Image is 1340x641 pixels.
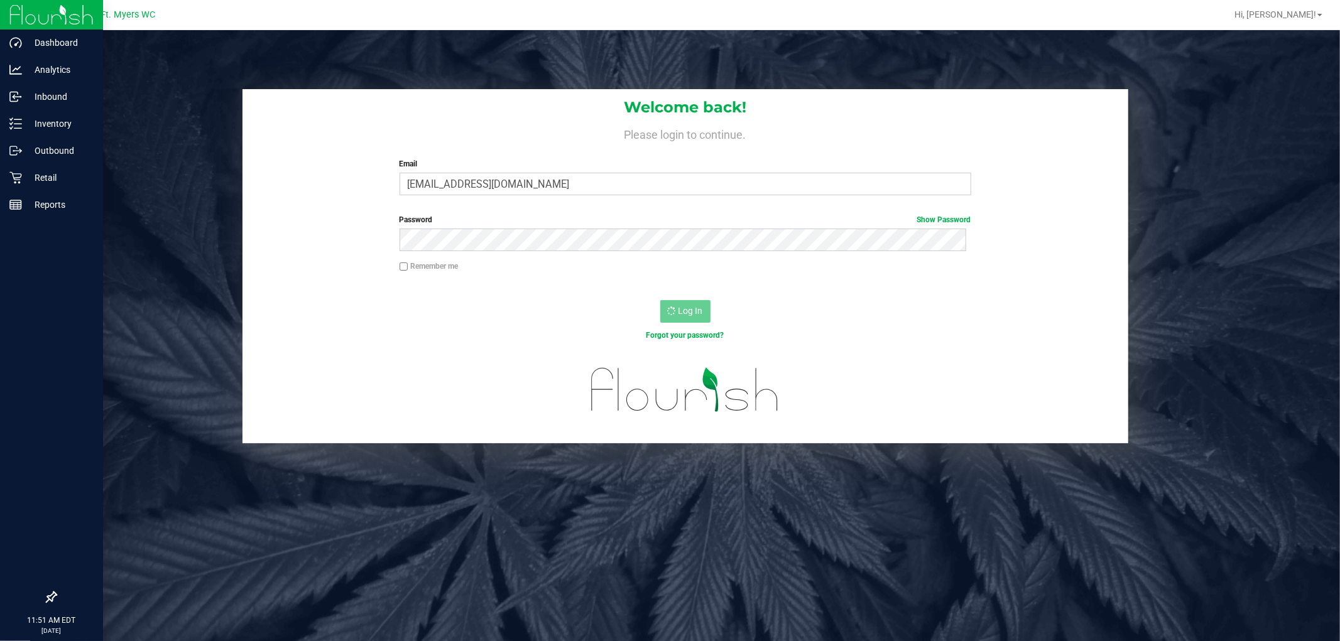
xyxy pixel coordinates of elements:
span: Log In [678,306,703,316]
img: flourish_logo.svg [574,354,796,425]
span: Password [400,215,433,224]
p: Inventory [22,116,97,131]
a: Show Password [917,215,971,224]
p: Outbound [22,143,97,158]
input: Remember me [400,262,408,271]
label: Remember me [400,261,459,272]
inline-svg: Inventory [9,117,22,130]
p: Dashboard [22,35,97,50]
label: Email [400,158,971,170]
inline-svg: Inbound [9,90,22,103]
inline-svg: Reports [9,198,22,211]
h1: Welcome back! [242,99,1128,116]
inline-svg: Dashboard [9,36,22,49]
span: Ft. Myers WC [101,9,156,20]
p: [DATE] [6,626,97,635]
p: Analytics [22,62,97,77]
p: Retail [22,170,97,185]
inline-svg: Analytics [9,63,22,76]
inline-svg: Retail [9,171,22,184]
button: Log In [660,300,711,323]
h4: Please login to continue. [242,126,1128,141]
inline-svg: Outbound [9,144,22,157]
p: Reports [22,197,97,212]
a: Forgot your password? [646,331,724,340]
p: Inbound [22,89,97,104]
p: 11:51 AM EDT [6,615,97,626]
span: Hi, [PERSON_NAME]! [1234,9,1316,19]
